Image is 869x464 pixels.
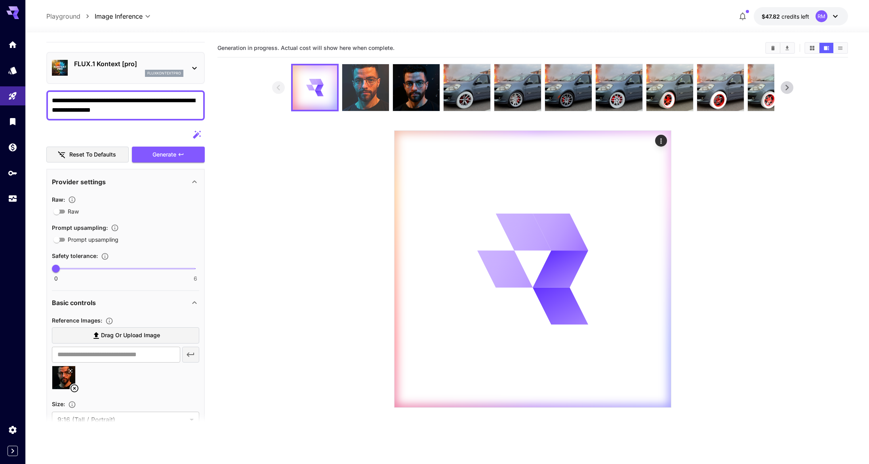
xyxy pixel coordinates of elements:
nav: breadcrumb [46,11,95,21]
button: Adjust the dimensions of the generated image by specifying its width and height in pixels, or sel... [65,401,79,409]
div: $47.82139 [762,12,809,21]
button: Controls the level of post-processing applied to generated images. [65,196,79,204]
a: Playground [46,11,80,21]
button: Show images in video view [819,43,833,53]
div: Clear ImagesDownload All [765,42,795,54]
span: Reference Images : [52,317,102,324]
img: 2Q== [444,64,490,111]
div: Playground [8,91,17,101]
button: $47.82139RM [754,7,848,25]
span: 0 [54,275,58,283]
span: credits left [781,13,809,20]
span: Image Inference [95,11,143,21]
div: Wallet [8,142,17,152]
img: 9k= [697,64,744,111]
span: Drag or upload image [101,330,160,340]
span: Generate [152,150,176,160]
button: Show images in grid view [805,43,819,53]
span: Prompt upsampling : [52,224,108,231]
span: Generation in progress. Actual cost will show here when complete. [217,44,394,51]
img: Z [494,64,541,111]
div: Models [8,65,17,75]
img: Z [393,64,440,111]
button: Enables automatic enhancement and expansion of the input prompt to improve generation quality and... [108,224,122,232]
div: RM [816,10,827,22]
button: Clear Images [766,43,780,53]
button: Controls the tolerance level for input and output content moderation. Lower values apply stricter... [98,252,112,260]
p: fluxkontextpro [147,71,181,76]
div: Usage [8,194,17,204]
span: Raw [68,207,79,216]
img: 9k= [646,64,693,111]
img: Z [748,64,795,111]
img: Z [545,64,592,111]
div: Actions [655,135,667,147]
span: $47.82 [762,13,781,20]
span: Safety tolerance : [52,252,98,259]
button: Reset to defaults [46,147,129,163]
img: Z [342,64,389,111]
div: Basic controls [52,293,199,312]
span: Size : [52,401,65,407]
p: Provider settings [52,177,106,187]
span: Prompt upsampling [68,235,118,244]
div: Home [8,40,17,50]
div: Provider settings [52,172,199,191]
span: Raw : [52,196,65,203]
div: Show images in grid viewShow images in video viewShow images in list view [804,42,848,54]
button: Generate [132,147,205,163]
button: Show images in list view [833,43,847,53]
label: Drag or upload image [52,327,199,344]
div: Library [8,116,17,126]
div: API Keys [8,168,17,178]
button: Expand sidebar [8,446,18,456]
button: Download All [780,43,794,53]
p: FLUX.1 Kontext [pro] [74,59,183,69]
p: Basic controls [52,298,96,307]
span: 6 [194,275,197,283]
img: Z [596,64,642,111]
div: FLUX.1 Kontext [pro]fluxkontextpro [52,56,199,80]
div: Settings [8,425,17,435]
button: Upload a reference image to guide the result. This is needed for Image-to-Image or Inpainting. Su... [102,317,116,325]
